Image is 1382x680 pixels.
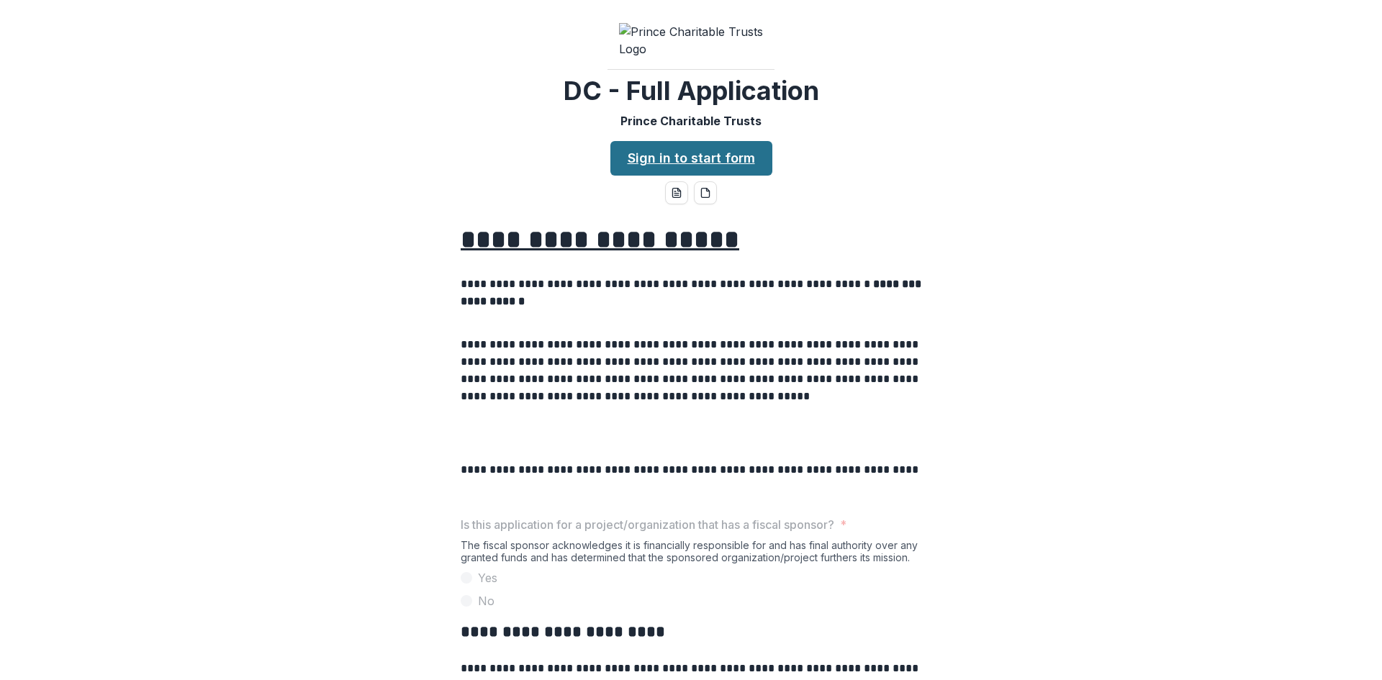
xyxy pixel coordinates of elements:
h2: DC - Full Application [564,76,819,106]
img: Prince Charitable Trusts Logo [619,23,763,58]
div: The fiscal sponsor acknowledges it is financially responsible for and has final authority over an... [461,539,921,569]
button: pdf-download [694,181,717,204]
p: Prince Charitable Trusts [620,112,762,130]
a: Sign in to start form [610,141,772,176]
p: Is this application for a project/organization that has a fiscal sponsor? [461,516,834,533]
button: word-download [665,181,688,204]
span: Yes [478,569,497,586]
span: No [478,592,494,609]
